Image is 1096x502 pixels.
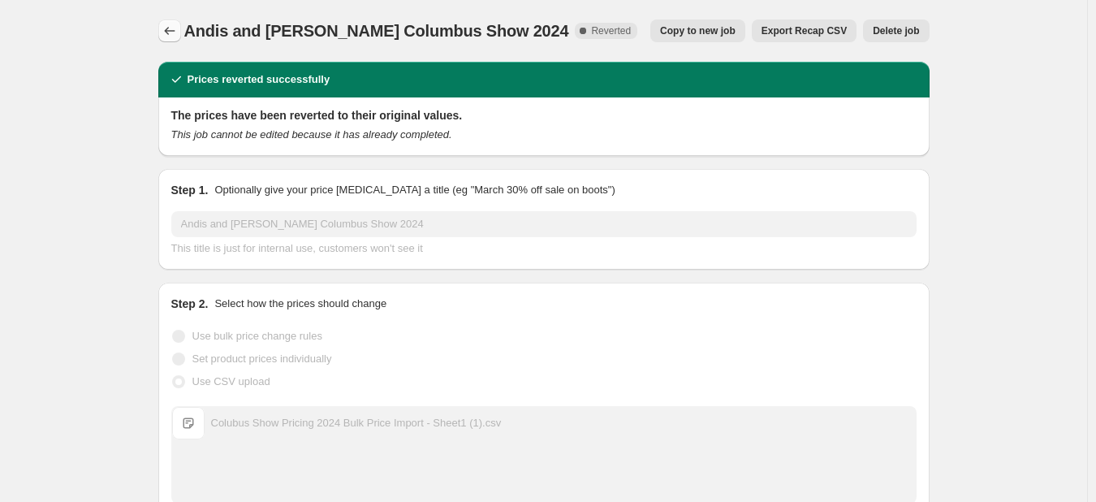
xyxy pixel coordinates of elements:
[171,296,209,312] h2: Step 2.
[762,24,847,37] span: Export Recap CSV
[660,24,736,37] span: Copy to new job
[158,19,181,42] button: Price change jobs
[650,19,745,42] button: Copy to new job
[752,19,857,42] button: Export Recap CSV
[873,24,919,37] span: Delete job
[192,330,322,342] span: Use bulk price change rules
[171,128,452,141] i: This job cannot be edited because it has already completed.
[171,107,917,123] h2: The prices have been reverted to their original values.
[184,22,569,40] span: Andis and [PERSON_NAME] Columbus Show 2024
[211,415,502,431] div: Colubus Show Pricing 2024 Bulk Price Import - Sheet1 (1).csv
[214,296,386,312] p: Select how the prices should change
[214,182,615,198] p: Optionally give your price [MEDICAL_DATA] a title (eg "March 30% off sale on boots")
[591,24,631,37] span: Reverted
[171,182,209,198] h2: Step 1.
[188,71,330,88] h2: Prices reverted successfully
[171,242,423,254] span: This title is just for internal use, customers won't see it
[171,211,917,237] input: 30% off holiday sale
[863,19,929,42] button: Delete job
[192,353,332,365] span: Set product prices individually
[192,375,270,387] span: Use CSV upload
